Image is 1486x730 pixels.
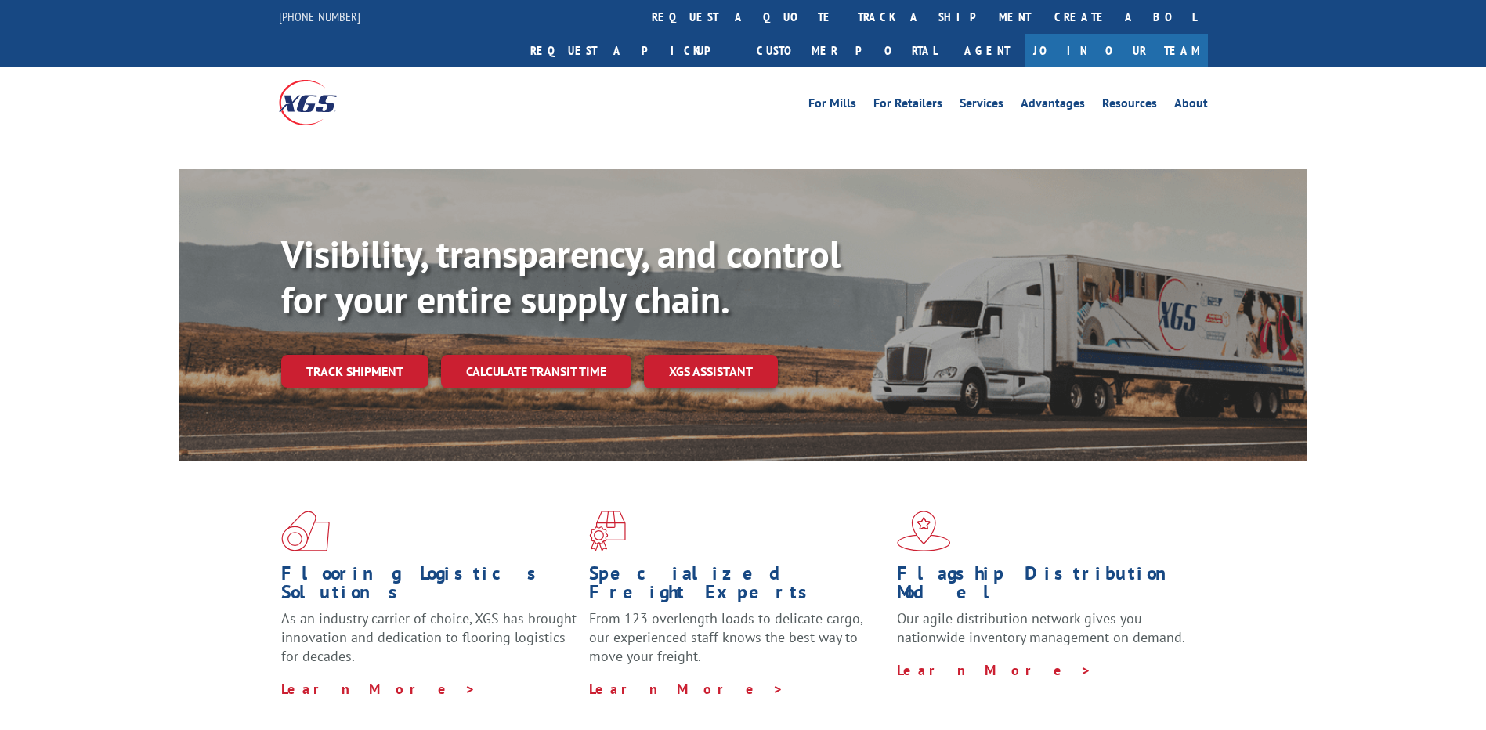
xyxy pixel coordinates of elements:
[897,564,1193,609] h1: Flagship Distribution Model
[589,564,885,609] h1: Specialized Freight Experts
[279,9,360,24] a: [PHONE_NUMBER]
[1102,97,1157,114] a: Resources
[808,97,856,114] a: For Mills
[644,355,778,388] a: XGS ASSISTANT
[960,97,1003,114] a: Services
[281,609,577,665] span: As an industry carrier of choice, XGS has brought innovation and dedication to flooring logistics...
[1025,34,1208,67] a: Join Our Team
[589,511,626,551] img: xgs-icon-focused-on-flooring-red
[281,511,330,551] img: xgs-icon-total-supply-chain-intelligence-red
[1174,97,1208,114] a: About
[441,355,631,388] a: Calculate transit time
[949,34,1025,67] a: Agent
[897,609,1185,646] span: Our agile distribution network gives you nationwide inventory management on demand.
[281,680,476,698] a: Learn More >
[745,34,949,67] a: Customer Portal
[281,564,577,609] h1: Flooring Logistics Solutions
[1021,97,1085,114] a: Advantages
[897,661,1092,679] a: Learn More >
[873,97,942,114] a: For Retailers
[589,609,885,679] p: From 123 overlength loads to delicate cargo, our experienced staff knows the best way to move you...
[519,34,745,67] a: Request a pickup
[281,355,428,388] a: Track shipment
[897,511,951,551] img: xgs-icon-flagship-distribution-model-red
[589,680,784,698] a: Learn More >
[281,229,841,323] b: Visibility, transparency, and control for your entire supply chain.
